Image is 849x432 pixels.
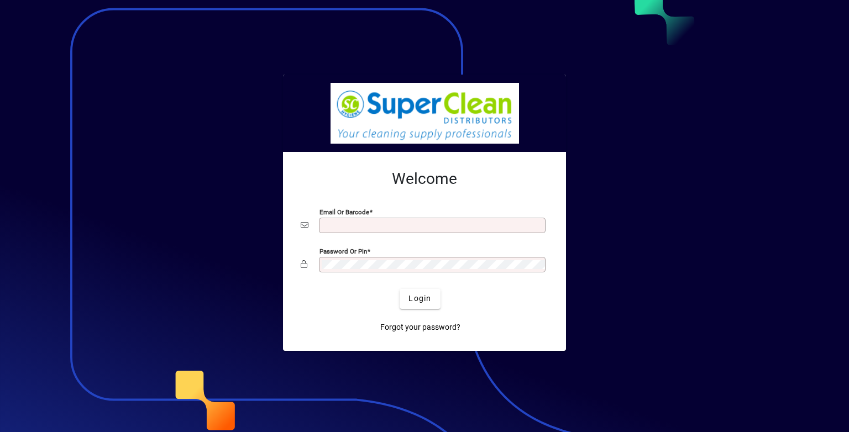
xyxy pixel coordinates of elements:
[380,322,460,333] span: Forgot your password?
[319,247,367,255] mat-label: Password or Pin
[400,289,440,309] button: Login
[408,293,431,304] span: Login
[301,170,548,188] h2: Welcome
[376,318,465,338] a: Forgot your password?
[319,208,369,215] mat-label: Email or Barcode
